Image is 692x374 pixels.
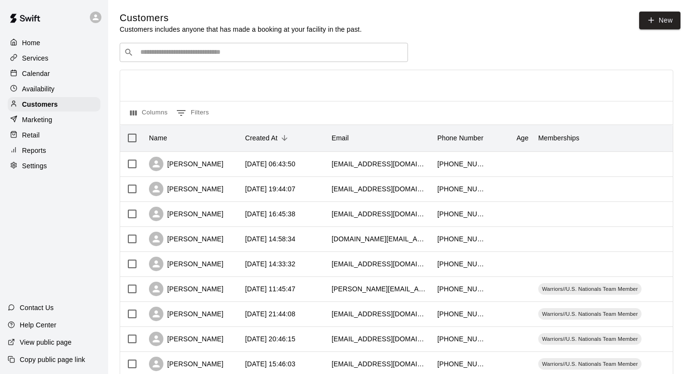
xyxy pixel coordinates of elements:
[20,337,72,347] p: View public page
[538,310,642,318] span: Warriors//U.S. Nationals Team Member
[332,309,428,319] div: miller4233@gmail.com
[8,128,100,142] a: Retail
[144,125,240,151] div: Name
[517,125,529,151] div: Age
[245,184,296,194] div: 2025-08-15 19:44:07
[20,320,56,330] p: Help Center
[8,143,100,158] a: Reports
[8,82,100,96] a: Availability
[240,125,327,151] div: Created At
[538,360,642,368] span: Warriors//U.S. Nationals Team Member
[437,334,485,344] div: +16603469662
[245,209,296,219] div: 2025-08-15 16:45:38
[8,97,100,112] a: Customers
[437,234,485,244] div: +15739993332
[149,182,223,196] div: [PERSON_NAME]
[245,259,296,269] div: 2025-08-15 14:33:32
[22,161,47,171] p: Settings
[332,184,428,194] div: dave5497@hotmail.com
[332,259,428,269] div: heatherrisenhoover@hotmail.com
[245,284,296,294] div: 2025-08-15 11:45:47
[22,38,40,48] p: Home
[245,234,296,244] div: 2025-08-15 14:58:34
[22,130,40,140] p: Retail
[332,359,428,369] div: wjshock@gmail.com
[437,209,485,219] div: +15733031406
[22,146,46,155] p: Reports
[437,309,485,319] div: +15738083415
[245,359,296,369] div: 2025-08-14 15:46:03
[8,66,100,81] a: Calendar
[149,207,223,221] div: [PERSON_NAME]
[538,333,642,345] div: Warriors//U.S. Nationals Team Member
[538,283,642,295] div: Warriors//U.S. Nationals Team Member
[437,359,485,369] div: +16605253686
[538,285,642,293] span: Warriors//U.S. Nationals Team Member
[538,125,580,151] div: Memberships
[538,358,642,370] div: Warriors//U.S. Nationals Team Member
[432,125,490,151] div: Phone Number
[332,125,349,151] div: Email
[245,309,296,319] div: 2025-08-14 21:44:08
[149,257,223,271] div: [PERSON_NAME]
[149,332,223,346] div: [PERSON_NAME]
[20,355,85,364] p: Copy public page link
[149,232,223,246] div: [PERSON_NAME]
[437,184,485,194] div: +14172245497
[22,53,49,63] p: Services
[149,357,223,371] div: [PERSON_NAME]
[327,125,432,151] div: Email
[278,131,291,145] button: Sort
[120,25,362,34] p: Customers includes anyone that has made a booking at your facility in the past.
[22,69,50,78] p: Calendar
[149,157,223,171] div: [PERSON_NAME]
[128,105,170,121] button: Select columns
[332,209,428,219] div: brookeberkey@gmail.com
[8,36,100,50] a: Home
[174,105,211,121] button: Show filters
[538,308,642,320] div: Warriors//U.S. Nationals Team Member
[149,307,223,321] div: [PERSON_NAME]
[245,125,278,151] div: Created At
[149,125,167,151] div: Name
[8,112,100,127] a: Marketing
[22,100,58,109] p: Customers
[149,282,223,296] div: [PERSON_NAME]
[639,12,680,29] a: New
[120,12,362,25] h5: Customers
[437,284,485,294] div: +15734899018
[490,125,533,151] div: Age
[332,334,428,344] div: ateter85@gmail.com
[332,234,428,244] div: bryce.a.bond@gmail.com
[437,159,485,169] div: +15732968658
[20,303,54,312] p: Contact Us
[533,125,678,151] div: Memberships
[332,284,428,294] div: paul.wissmann@veteransunited.com
[538,335,642,343] span: Warriors//U.S. Nationals Team Member
[245,159,296,169] div: 2025-08-16 06:43:50
[120,43,408,62] div: Search customers by name or email
[245,334,296,344] div: 2025-08-14 20:46:15
[437,125,483,151] div: Phone Number
[332,159,428,169] div: vturner639@gmail.com
[22,115,52,125] p: Marketing
[8,159,100,173] a: Settings
[22,84,55,94] p: Availability
[437,259,485,269] div: +15737216635
[8,51,100,65] a: Services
